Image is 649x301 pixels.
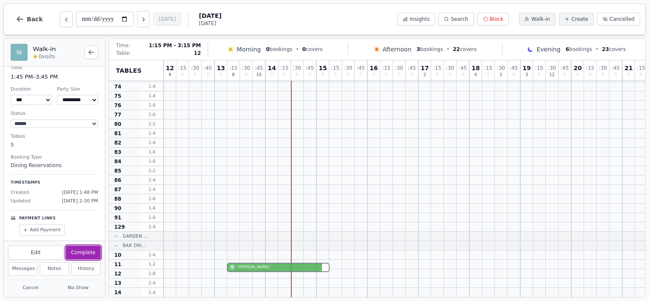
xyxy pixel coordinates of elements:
[624,65,632,71] span: 21
[194,50,201,57] span: 12
[11,198,31,205] span: Updated
[114,130,121,137] span: 81
[522,65,530,71] span: 19
[142,149,162,155] span: 1 - 6
[536,45,560,54] span: Evening
[220,73,222,77] span: 0
[229,65,237,71] span: : 15
[142,270,162,277] span: 1 - 8
[423,73,426,77] span: 2
[11,110,98,117] dt: Status
[142,205,162,211] span: 1 - 6
[471,65,480,71] span: 18
[39,53,55,60] span: 0 visits
[395,65,403,71] span: : 30
[446,65,454,71] span: : 30
[438,13,474,26] button: Search
[293,65,301,71] span: : 30
[237,45,261,54] span: Morning
[85,45,98,59] button: Back to bookings list
[114,224,125,230] span: 129
[11,162,98,169] dd: Dining Reservations
[114,102,121,109] span: 76
[302,46,306,52] span: 0
[296,46,299,53] span: •
[11,141,98,149] dd: 5
[382,65,390,71] span: : 15
[535,65,543,71] span: : 15
[137,11,150,27] button: Next day
[199,11,221,20] span: [DATE]
[256,73,262,77] span: 10
[599,65,607,71] span: : 30
[142,280,162,286] span: 1 - 4
[597,13,640,26] button: Cancelled
[11,73,98,81] dd: 1:45 PM – 3:45 PM
[549,73,555,77] span: 12
[296,73,298,77] span: 0
[8,283,53,293] button: Cancel
[525,73,528,77] span: 3
[142,177,162,183] span: 1 - 4
[8,245,63,260] button: Edit
[601,73,604,77] span: 0
[57,86,98,93] dt: Party Size
[359,73,362,77] span: 0
[319,65,327,71] span: 15
[563,73,566,77] span: 0
[383,45,412,54] span: Afternoon
[408,65,416,71] span: : 45
[11,65,98,72] dt: Time
[114,121,121,128] span: 80
[142,168,162,174] span: 1 - 2
[114,214,121,221] span: 91
[142,186,162,193] span: 1 - 4
[372,73,375,77] span: 0
[245,73,247,77] span: 0
[602,46,609,52] span: 23
[487,73,489,77] span: 0
[268,65,276,71] span: 14
[149,42,201,49] span: 1:15 PM - 3:15 PM
[114,252,121,258] span: 10
[242,65,250,71] span: : 30
[561,65,569,71] span: : 45
[114,196,121,202] span: 88
[114,177,121,184] span: 86
[370,65,378,71] span: 16
[40,262,69,275] button: Notes
[114,289,121,296] span: 14
[283,73,285,77] span: 0
[232,73,234,77] span: 8
[194,73,196,77] span: 0
[566,46,569,52] span: 6
[602,46,626,53] span: covers
[142,139,162,146] span: 1 - 4
[420,65,429,71] span: 17
[62,198,98,205] span: [DATE] 2:30 PM
[11,133,98,140] dt: Tables
[266,46,292,53] span: bookings
[595,46,598,53] span: •
[191,65,199,71] span: : 30
[142,196,162,202] span: 1 - 6
[56,283,101,293] button: No-Show
[322,73,324,77] span: 0
[116,42,130,49] span: Time:
[589,73,591,77] span: 0
[142,111,162,118] span: 1 - 6
[114,280,121,287] span: 13
[266,46,269,52] span: 0
[306,65,314,71] span: : 45
[331,65,339,71] span: : 15
[60,11,73,27] button: Previous day
[62,189,98,196] span: [DATE] 1:48 PM
[11,189,29,196] span: Created
[114,261,121,268] span: 11
[410,73,413,77] span: 0
[114,158,121,165] span: 84
[204,65,212,71] span: : 45
[453,46,460,52] span: 22
[459,65,467,71] span: : 45
[116,50,131,57] span: Table:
